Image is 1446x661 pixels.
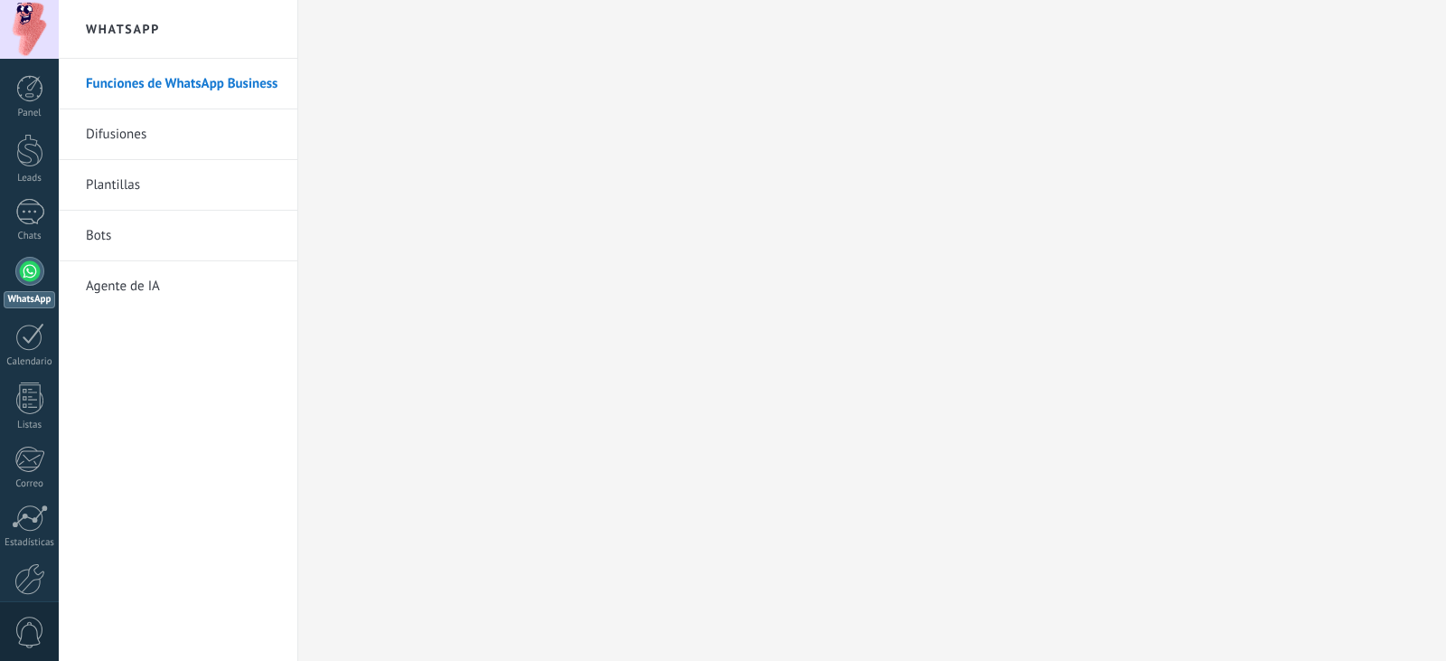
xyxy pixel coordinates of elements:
[86,261,279,312] a: Agente de IA
[4,600,56,612] div: Ajustes
[4,420,56,431] div: Listas
[4,478,56,490] div: Correo
[86,160,279,211] a: Plantillas
[59,211,297,261] li: Bots
[4,173,56,184] div: Leads
[4,537,56,549] div: Estadísticas
[4,231,56,242] div: Chats
[86,59,279,109] a: Funciones de WhatsApp Business
[86,211,279,261] a: Bots
[59,160,297,211] li: Plantillas
[59,261,297,311] li: Agente de IA
[4,291,55,308] div: WhatsApp
[4,356,56,368] div: Calendario
[59,59,297,109] li: Funciones de WhatsApp Business
[59,109,297,160] li: Difusiones
[86,109,279,160] a: Difusiones
[4,108,56,119] div: Panel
